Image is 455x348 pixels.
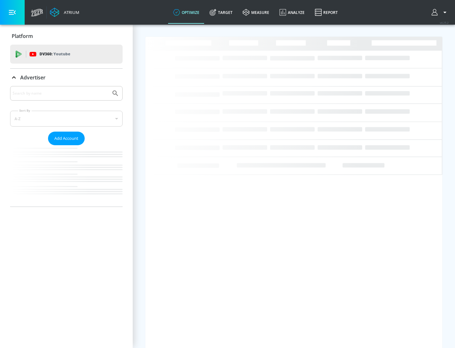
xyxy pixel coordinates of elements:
[12,33,33,40] p: Platform
[10,27,123,45] div: Platform
[13,89,108,97] input: Search by name
[274,1,310,24] a: Analyze
[39,51,70,58] p: DV360:
[168,1,204,24] a: optimize
[10,69,123,86] div: Advertiser
[20,74,45,81] p: Advertiser
[18,109,32,113] label: Sort By
[310,1,343,24] a: Report
[238,1,274,24] a: measure
[50,8,79,17] a: Atrium
[440,21,449,24] span: v 4.25.2
[53,51,70,57] p: Youtube
[10,45,123,64] div: DV360: Youtube
[10,111,123,127] div: A-Z
[204,1,238,24] a: Target
[54,135,78,142] span: Add Account
[10,86,123,207] div: Advertiser
[48,132,85,145] button: Add Account
[10,145,123,207] nav: list of Advertiser
[61,9,79,15] div: Atrium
